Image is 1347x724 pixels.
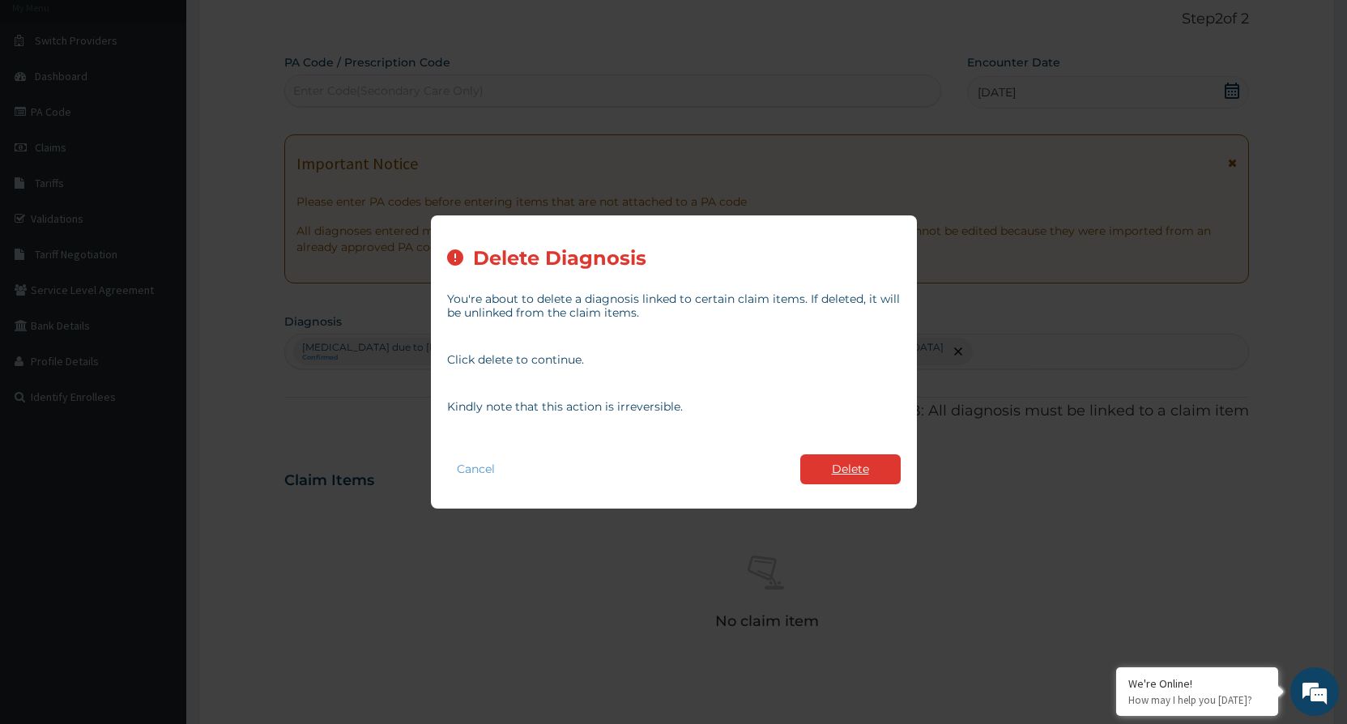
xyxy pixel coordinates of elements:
button: Delete [800,454,901,484]
p: How may I help you today? [1128,693,1266,707]
p: Click delete to continue. [447,353,901,367]
div: We're Online! [1128,676,1266,691]
div: Chat with us now [84,91,272,112]
h2: Delete Diagnosis [473,248,646,270]
p: Kindly note that this action is irreversible. [447,400,901,414]
button: Cancel [447,458,505,481]
span: We're online! [94,204,224,368]
textarea: Type your message and hit 'Enter' [8,442,309,499]
img: d_794563401_company_1708531726252_794563401 [30,81,66,121]
p: You're about to delete a diagnosis linked to certain claim items. If deleted, it will be unlinked... [447,292,901,320]
div: Minimize live chat window [266,8,305,47]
